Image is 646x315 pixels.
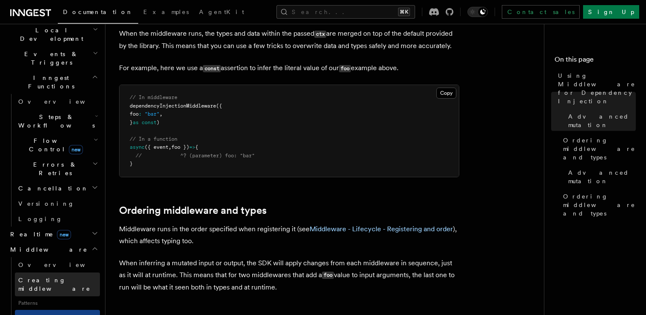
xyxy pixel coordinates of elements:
[15,211,100,227] a: Logging
[560,189,636,221] a: Ordering middleware and types
[436,88,456,99] button: Copy
[203,65,221,72] code: const
[145,144,168,150] span: ({ event
[560,133,636,165] a: Ordering middleware and types
[15,181,100,196] button: Cancellation
[130,94,177,100] span: // In middleware
[583,5,639,19] a: Sign Up
[138,3,194,23] a: Examples
[15,257,100,272] a: Overview
[18,200,74,207] span: Versioning
[119,223,459,247] p: Middleware runs in the order specified when registering it (see ), which affects typing too.
[15,133,100,157] button: Flow Controlnew
[130,136,177,142] span: // In a function
[7,227,100,242] button: Realtimenew
[18,216,63,222] span: Logging
[142,119,157,125] span: const
[130,161,133,167] span: }
[7,245,88,254] span: Middleware
[130,119,133,125] span: }
[171,144,189,150] span: foo })
[7,230,71,238] span: Realtime
[133,119,139,125] span: as
[119,62,459,74] p: For example, here we use a assertion to infer the literal value of our example above.
[15,109,100,133] button: Steps & Workflows
[322,272,334,279] code: foo
[136,153,255,159] span: // ^? (parameter) foo: "bar"
[15,272,100,296] a: Creating middleware
[7,23,100,46] button: Local Development
[15,113,95,130] span: Steps & Workflows
[7,74,92,91] span: Inngest Functions
[568,112,636,129] span: Advanced mutation
[189,144,195,150] span: =>
[119,204,267,216] a: Ordering middleware and types
[565,165,636,189] a: Advanced mutation
[18,98,106,105] span: Overview
[563,192,636,218] span: Ordering middleware and types
[145,111,159,117] span: "bar"
[130,103,216,109] span: dependencyInjectionMiddleware
[139,111,142,117] span: :
[159,111,162,117] span: ,
[63,9,133,15] span: Documentation
[314,31,326,38] code: ctx
[15,196,100,211] a: Versioning
[398,8,410,16] kbd: ⌘K
[15,184,88,193] span: Cancellation
[555,54,636,68] h4: On this page
[18,277,91,292] span: Creating middleware
[276,5,415,19] button: Search...⌘K
[565,109,636,133] a: Advanced mutation
[130,111,139,117] span: foo
[194,3,249,23] a: AgentKit
[7,94,100,227] div: Inngest Functions
[15,160,92,177] span: Errors & Retries
[57,230,71,239] span: new
[15,136,94,153] span: Flow Control
[339,65,351,72] code: foo
[7,242,100,257] button: Middleware
[18,261,106,268] span: Overview
[195,144,198,150] span: {
[7,46,100,70] button: Events & Triggers
[558,71,636,105] span: Using Middleware for Dependency Injection
[555,68,636,109] a: Using Middleware for Dependency Injection
[119,257,459,293] p: When inferring a mutated input or output, the SDK will apply changes from each middleware in sequ...
[568,168,636,185] span: Advanced mutation
[467,7,488,17] button: Toggle dark mode
[143,9,189,15] span: Examples
[157,119,159,125] span: )
[7,26,93,43] span: Local Development
[15,157,100,181] button: Errors & Retries
[15,296,100,310] span: Patterns
[216,103,222,109] span: ({
[168,144,171,150] span: ,
[58,3,138,24] a: Documentation
[119,28,459,52] p: When the middleware runs, the types and data within the passed are merged on top of the default p...
[7,70,100,94] button: Inngest Functions
[199,9,244,15] span: AgentKit
[69,145,83,154] span: new
[310,225,453,233] a: Middleware - Lifecycle - Registering and order
[563,136,636,162] span: Ordering middleware and types
[7,50,93,67] span: Events & Triggers
[502,5,580,19] a: Contact sales
[15,94,100,109] a: Overview
[130,144,145,150] span: async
